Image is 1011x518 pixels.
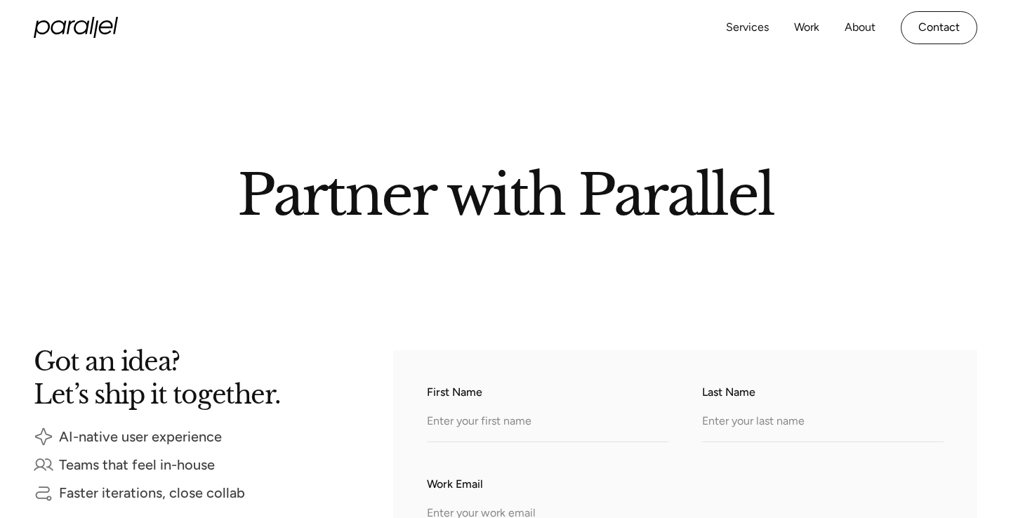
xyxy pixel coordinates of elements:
[105,168,906,215] h2: Partner with Parallel
[427,476,944,493] label: Work Email
[901,11,977,44] a: Contact
[845,18,875,38] a: About
[427,404,668,442] input: Enter your first name
[34,350,348,404] h2: Got an idea? Let’s ship it together.
[59,460,215,470] div: Teams that feel in-house
[726,18,769,38] a: Services
[702,384,944,401] label: Last Name
[59,488,245,498] div: Faster iterations, close collab
[59,432,222,441] div: AI-native user experience
[702,404,944,442] input: Enter your last name
[34,17,118,38] a: home
[794,18,819,38] a: Work
[427,384,668,401] label: First Name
